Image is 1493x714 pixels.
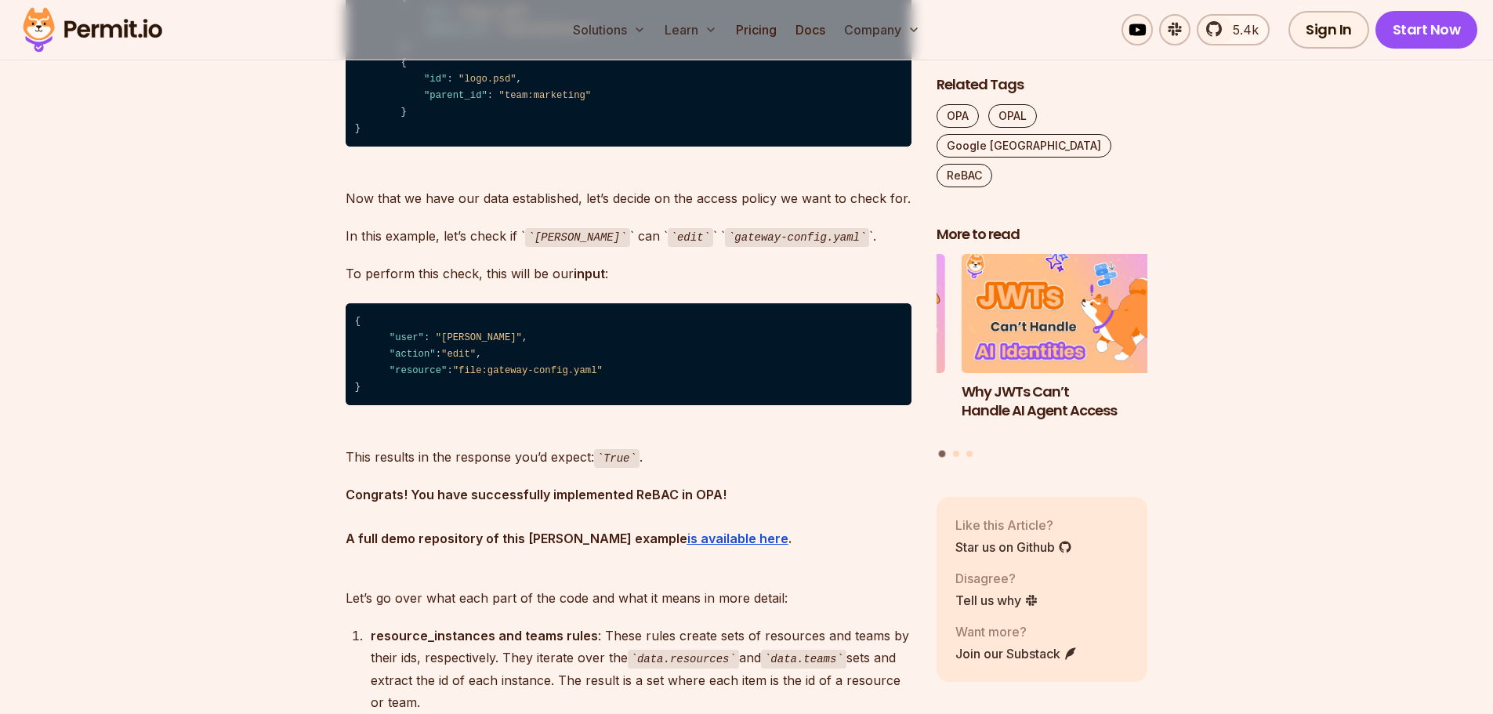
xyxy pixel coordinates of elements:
[346,487,727,502] strong: Congrats! You have successfully implemented ReBAC in OPA!
[371,625,911,713] p: : These rules create sets of resources and teams by their ids, respectively. They iterate over th...
[346,225,911,248] p: In this example, let’s check if ` ` can ` ` ` `.
[401,107,407,118] span: }
[955,622,1078,640] p: Want more?
[937,134,1111,158] a: Google [GEOGRAPHIC_DATA]
[16,3,169,56] img: Permit logo
[441,349,476,360] span: "edit"
[516,74,522,85] span: ,
[668,228,713,247] code: edit
[955,643,1078,662] a: Join our Substack
[628,650,739,669] code: data.resources
[1223,20,1259,39] span: 5.4k
[401,57,407,68] span: {
[594,449,640,468] code: True
[371,628,598,643] strong: resource_instances and teams rules
[1288,11,1369,49] a: Sign In
[499,90,592,101] span: "team:marketing"
[567,14,652,45] button: Solutions
[1197,14,1270,45] a: 5.4k
[962,254,1173,440] a: Why JWTs Can’t Handle AI Agent AccessWhy JWTs Can’t Handle AI Agent Access
[937,164,992,187] a: ReBAC
[476,349,481,360] span: ,
[424,332,429,343] span: :
[953,450,959,456] button: Go to slide 2
[789,14,832,45] a: Docs
[788,531,792,546] strong: .
[525,228,630,247] code: [PERSON_NAME]
[937,225,1148,245] h2: More to read
[955,515,1072,534] p: Like this Article?
[939,450,946,457] button: Go to slide 1
[687,531,788,546] a: is available here
[355,123,361,134] span: }
[522,332,527,343] span: ,
[453,365,603,376] span: "file:gateway-config.yaml"
[390,365,448,376] span: "resource"
[658,14,723,45] button: Learn
[955,537,1072,556] a: Star us on Github
[962,254,1173,440] li: 1 of 3
[1375,11,1478,49] a: Start Now
[346,587,911,609] p: Let’s go over what each part of the code and what it means in more detail:
[355,382,361,393] span: }
[955,568,1038,587] p: Disagree?
[436,332,522,343] span: "[PERSON_NAME]"
[966,450,973,456] button: Go to slide 3
[988,104,1037,128] a: OPAL
[962,254,1173,373] img: Why JWTs Can’t Handle AI Agent Access
[390,349,436,360] span: "action"
[937,75,1148,95] h2: Related Tags
[725,228,869,247] code: gateway-config.yaml
[424,74,447,85] span: "id"
[487,90,493,101] span: :
[424,90,487,101] span: "parent_id"
[955,590,1038,609] a: Tell us why
[734,254,945,373] img: Policy-Based Access Control (PBAC) Isn’t as Great as You Think
[937,254,1148,459] div: Posts
[436,349,441,360] span: :
[346,263,911,285] p: To perform this check, this will be our :
[458,74,516,85] span: "logo.psd"
[937,104,979,128] a: OPA
[346,165,911,209] p: Now that we have our data established, let’s decide on the access policy we want to check for.
[838,14,926,45] button: Company
[734,254,945,440] li: 3 of 3
[962,382,1173,421] h3: Why JWTs Can’t Handle AI Agent Access
[761,650,846,669] code: data.teams
[390,332,424,343] span: "user"
[447,74,452,85] span: :
[346,531,687,546] strong: A full demo repository of this [PERSON_NAME] example
[734,382,945,440] h3: Policy-Based Access Control (PBAC) Isn’t as Great as You Think
[574,266,605,281] strong: input
[447,365,452,376] span: :
[346,424,911,469] p: This results in the response you’d expect: .
[355,316,361,327] span: {
[730,14,783,45] a: Pricing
